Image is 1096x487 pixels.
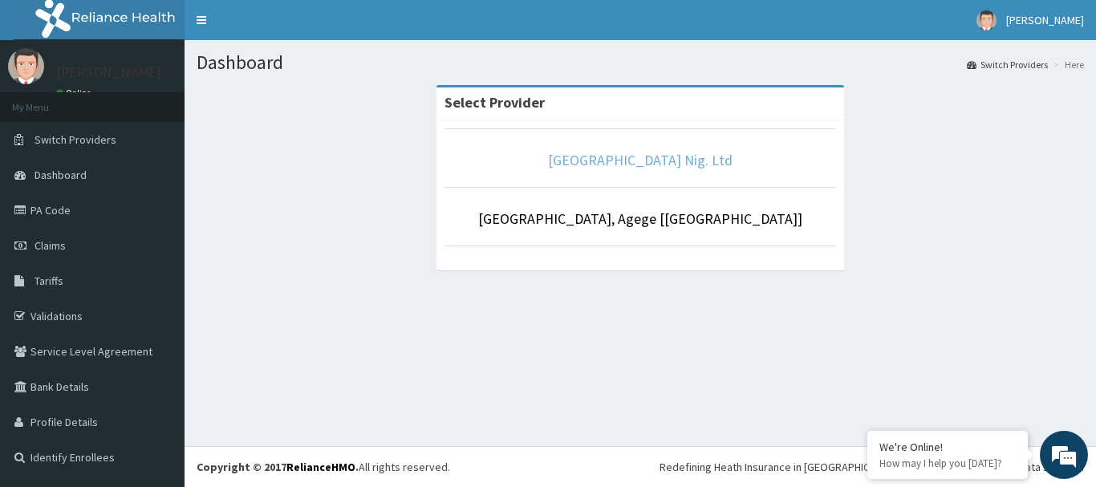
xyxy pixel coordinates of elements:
footer: All rights reserved. [185,446,1096,487]
li: Here [1049,58,1084,71]
span: Tariffs [35,274,63,288]
img: User Image [976,10,997,30]
span: Claims [35,238,66,253]
p: How may I help you today? [879,457,1016,470]
div: We're Online! [879,440,1016,454]
strong: Select Provider [444,93,545,112]
span: Switch Providers [35,132,116,147]
a: [GEOGRAPHIC_DATA] Nig. Ltd [548,151,733,169]
strong: Copyright © 2017 . [197,460,359,474]
a: [GEOGRAPHIC_DATA], Agege [[GEOGRAPHIC_DATA]] [478,209,802,228]
div: Redefining Heath Insurance in [GEOGRAPHIC_DATA] using Telemedicine and Data Science! [660,459,1084,475]
span: Dashboard [35,168,87,182]
h1: Dashboard [197,52,1084,73]
span: [PERSON_NAME] [1006,13,1084,27]
p: [PERSON_NAME] [56,65,161,79]
img: User Image [8,48,44,84]
a: Online [56,87,95,99]
a: RelianceHMO [286,460,355,474]
a: Switch Providers [967,58,1048,71]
